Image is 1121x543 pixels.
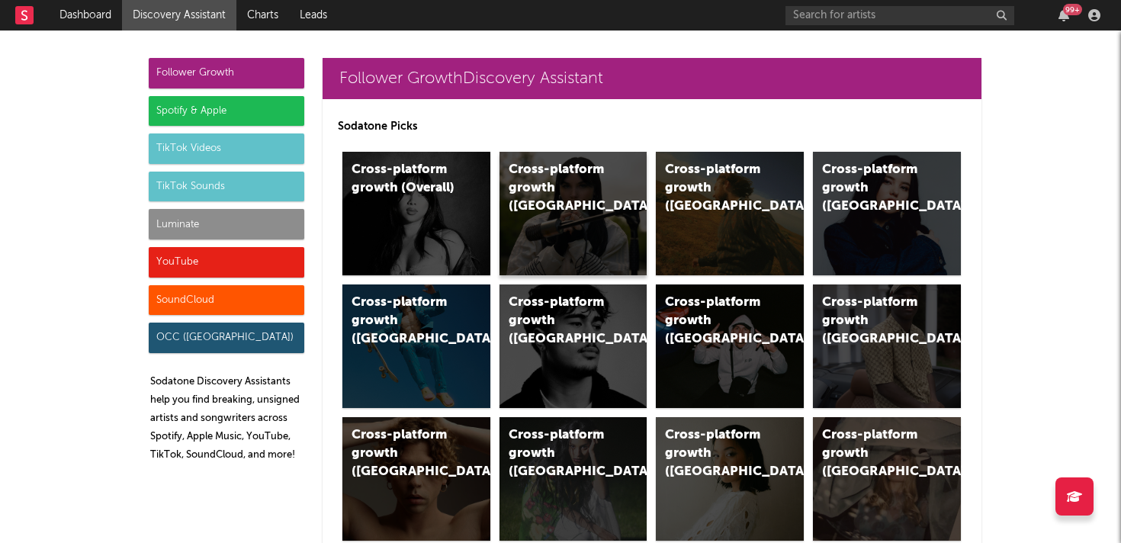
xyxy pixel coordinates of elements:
div: Cross-platform growth ([GEOGRAPHIC_DATA]) [822,294,926,349]
a: Cross-platform growth (Overall) [342,152,490,275]
input: Search for artists [785,6,1014,25]
div: 99 + [1063,4,1082,15]
div: Cross-platform growth ([GEOGRAPHIC_DATA]) [509,294,612,349]
p: Sodatone Picks [338,117,966,136]
div: OCC ([GEOGRAPHIC_DATA]) [149,323,304,353]
div: Cross-platform growth ([GEOGRAPHIC_DATA]) [822,426,926,481]
a: Cross-platform growth ([GEOGRAPHIC_DATA]) [656,152,804,275]
div: Cross-platform growth ([GEOGRAPHIC_DATA]) [665,426,769,481]
div: Cross-platform growth ([GEOGRAPHIC_DATA]) [509,426,612,481]
div: Follower Growth [149,58,304,88]
a: Cross-platform growth ([GEOGRAPHIC_DATA]) [499,284,647,408]
div: Cross-platform growth (Overall) [352,161,455,198]
a: Cross-platform growth ([GEOGRAPHIC_DATA]) [342,284,490,408]
a: Cross-platform growth ([GEOGRAPHIC_DATA]) [813,152,961,275]
div: Cross-platform growth ([GEOGRAPHIC_DATA]) [665,161,769,216]
div: Cross-platform growth ([GEOGRAPHIC_DATA]/GSA) [665,294,769,349]
a: Cross-platform growth ([GEOGRAPHIC_DATA]) [342,417,490,541]
div: Cross-platform growth ([GEOGRAPHIC_DATA]) [822,161,926,216]
div: SoundCloud [149,285,304,316]
p: Sodatone Discovery Assistants help you find breaking, unsigned artists and songwriters across Spo... [150,373,304,464]
button: 99+ [1058,9,1069,21]
div: TikTok Videos [149,133,304,164]
div: Cross-platform growth ([GEOGRAPHIC_DATA]) [352,426,455,481]
div: Cross-platform growth ([GEOGRAPHIC_DATA]) [509,161,612,216]
a: Cross-platform growth ([GEOGRAPHIC_DATA]/GSA) [656,284,804,408]
div: Cross-platform growth ([GEOGRAPHIC_DATA]) [352,294,455,349]
a: Cross-platform growth ([GEOGRAPHIC_DATA]) [813,284,961,408]
div: YouTube [149,247,304,278]
div: Luminate [149,209,304,239]
a: Cross-platform growth ([GEOGRAPHIC_DATA]) [813,417,961,541]
a: Cross-platform growth ([GEOGRAPHIC_DATA]) [499,152,647,275]
div: Spotify & Apple [149,96,304,127]
a: Follower GrowthDiscovery Assistant [323,58,981,99]
a: Cross-platform growth ([GEOGRAPHIC_DATA]) [499,417,647,541]
a: Cross-platform growth ([GEOGRAPHIC_DATA]) [656,417,804,541]
div: TikTok Sounds [149,172,304,202]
